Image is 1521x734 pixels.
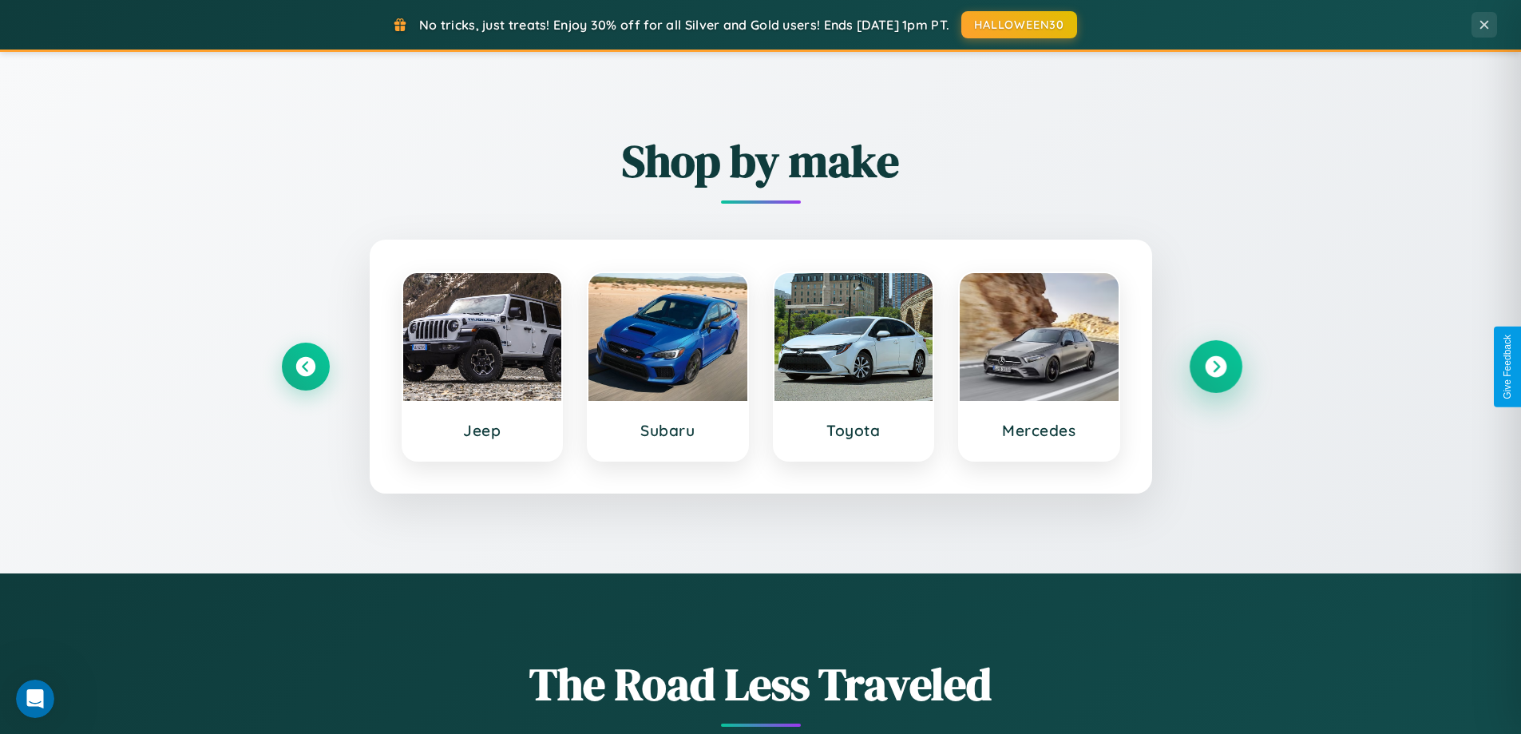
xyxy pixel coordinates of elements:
[419,17,949,33] span: No tricks, just treats! Enjoy 30% off for all Silver and Gold users! Ends [DATE] 1pm PT.
[604,421,731,440] h3: Subaru
[961,11,1077,38] button: HALLOWEEN30
[282,130,1240,192] h2: Shop by make
[419,421,546,440] h3: Jeep
[1502,335,1513,399] div: Give Feedback
[282,653,1240,715] h1: The Road Less Traveled
[976,421,1103,440] h3: Mercedes
[790,421,917,440] h3: Toyota
[16,680,54,718] iframe: Intercom live chat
